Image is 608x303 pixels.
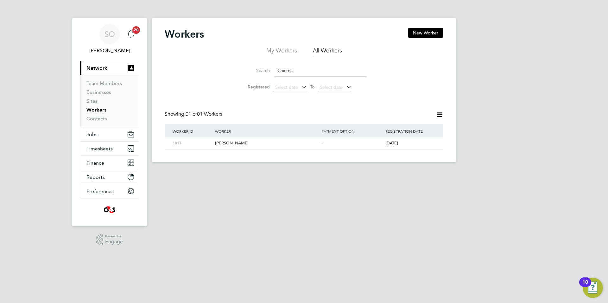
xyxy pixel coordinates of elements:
[241,84,270,90] label: Registered
[320,124,384,138] div: Payment Option
[80,170,139,184] button: Reports
[186,111,222,117] span: 01 Workers
[86,174,105,180] span: Reports
[80,61,139,75] button: Network
[105,234,123,239] span: Powered by
[313,47,342,58] li: All Workers
[80,24,139,54] a: SO[PERSON_NAME]
[385,140,398,146] span: [DATE]
[408,28,443,38] button: New Worker
[320,137,384,149] div: -
[171,124,213,138] div: Worker ID
[320,84,343,90] span: Select date
[213,124,320,138] div: Worker
[241,68,270,73] label: Search
[80,75,139,127] div: Network
[165,111,224,118] div: Showing
[266,47,297,58] li: My Workers
[308,83,316,91] span: To
[171,137,437,142] a: 1817[PERSON_NAME]-[DATE]
[80,47,139,54] span: Samantha Orchard
[96,234,123,246] a: Powered byEngage
[275,84,298,90] span: Select date
[186,111,197,117] span: 01 of
[72,18,147,226] nav: Main navigation
[165,28,204,40] h2: Workers
[86,116,107,122] a: Contacts
[213,137,320,149] div: [PERSON_NAME]
[86,80,122,86] a: Team Members
[86,98,98,104] a: Sites
[86,131,98,137] span: Jobs
[582,282,588,290] div: 10
[80,142,139,155] button: Timesheets
[124,24,137,44] a: 20
[104,30,115,38] span: SO
[86,89,111,95] a: Businesses
[384,124,437,138] div: Registration Date
[86,107,106,113] a: Workers
[105,239,123,245] span: Engage
[86,160,104,166] span: Finance
[80,156,139,170] button: Finance
[80,205,139,215] a: Go to home page
[86,65,107,71] span: Network
[171,137,213,149] div: 1817
[274,64,367,77] input: Name, email or phone number
[80,184,139,198] button: Preferences
[86,146,113,152] span: Timesheets
[102,205,117,215] img: g4s4-logo-retina.png
[132,26,140,34] span: 20
[583,278,603,298] button: Open Resource Center, 10 new notifications
[80,127,139,141] button: Jobs
[86,188,114,194] span: Preferences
